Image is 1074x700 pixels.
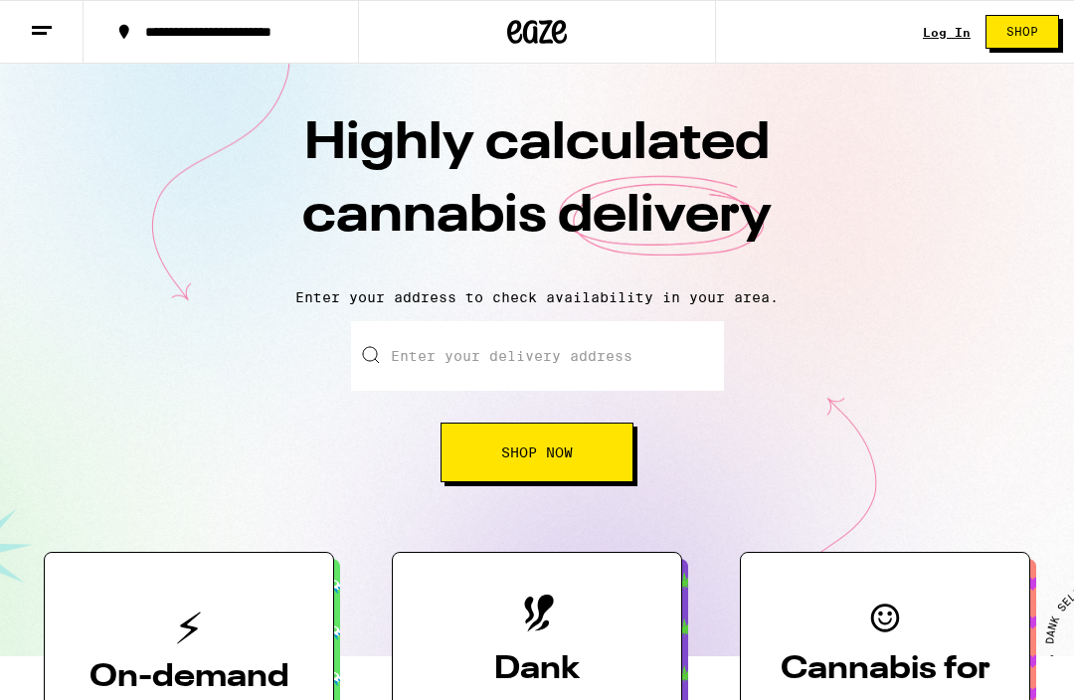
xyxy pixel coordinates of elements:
[20,289,1054,305] p: Enter your address to check availability in your area.
[441,423,633,482] button: Shop Now
[501,445,573,459] span: Shop Now
[923,26,971,39] a: Log In
[985,15,1059,49] button: Shop
[1006,26,1038,38] span: Shop
[189,108,885,273] h1: Highly calculated cannabis delivery
[351,321,724,391] input: Enter your delivery address
[971,15,1074,49] a: Shop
